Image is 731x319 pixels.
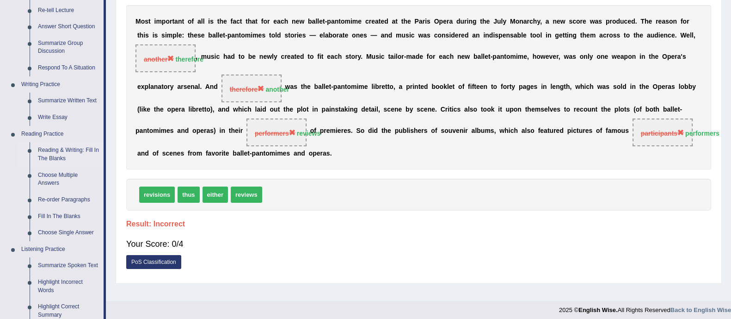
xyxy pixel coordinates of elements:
b: l [275,31,277,39]
b: i [214,53,216,61]
b: t [395,18,398,25]
b: a [197,18,201,25]
b: p [162,18,166,25]
b: r [337,31,339,39]
b: e [178,31,182,39]
b: a [599,31,603,39]
b: r [267,18,270,25]
b: o [536,31,541,39]
b: b [308,18,312,25]
b: a [325,31,329,39]
b: d [456,18,461,25]
b: e [201,31,205,39]
b: i [154,18,156,25]
b: m [201,53,207,61]
b: l [323,31,325,39]
b: g [473,18,477,25]
b: t [269,31,271,39]
b: m [396,31,401,39]
b: r [170,18,172,25]
b: o [352,31,356,39]
b: a [381,31,384,39]
b: w [560,18,565,25]
b: i [297,31,299,39]
b: w [299,18,304,25]
b: a [514,31,517,39]
b: o [626,31,630,39]
b: m [344,18,350,25]
b: l [177,31,178,39]
b: t [217,18,220,25]
b: e [219,31,223,39]
b: a [233,18,236,25]
b: n [569,31,573,39]
b: r [294,31,296,39]
b: e [407,18,411,25]
b: a [392,18,395,25]
b: a [647,31,651,39]
b: s [145,18,148,25]
b: u [620,18,624,25]
b: p [227,31,232,39]
b: e [455,31,459,39]
b: e [360,31,363,39]
b: e [559,31,563,39]
b: d [631,18,635,25]
b: r [607,31,609,39]
b: o [612,18,616,25]
b: P [415,18,419,25]
b: r [656,18,658,25]
b: n [476,31,480,39]
b: s [302,31,306,39]
b: a [546,18,549,25]
b: e [296,18,300,25]
b: t [182,18,184,25]
b: n [506,31,510,39]
b: l [218,31,220,39]
b: o [576,18,580,25]
b: n [356,31,360,39]
b: e [319,18,323,25]
b: , [694,31,695,39]
b: e [381,18,384,25]
b: d [489,31,493,39]
b: r [687,18,689,25]
b: m [252,31,258,39]
b: d [654,31,658,39]
b: s [405,31,409,39]
b: n [553,18,557,25]
b: a [375,18,379,25]
b: t [338,18,341,25]
b: w [590,18,595,25]
b: a [449,18,453,25]
a: Summarize Spoken Text [34,257,104,274]
b: f [681,18,683,25]
b: a [312,18,316,25]
b: s [161,31,165,39]
b: h [190,31,194,39]
b: s [211,53,215,61]
b: l [540,31,542,39]
b: e [258,31,262,39]
b: e [344,31,348,39]
b: t [188,31,190,39]
b: M [510,18,516,25]
b: e [660,31,664,39]
b: h [219,18,223,25]
b: n [547,31,552,39]
b: e [557,18,560,25]
b: h [636,31,640,39]
a: Re-tell Lecture [34,2,104,19]
b: o [437,31,442,39]
b: e [627,18,631,25]
b: c [603,31,607,39]
b: s [262,31,265,39]
b: t [563,31,565,39]
b: i [251,31,252,39]
b: d [616,18,620,25]
b: l [315,18,317,25]
b: p [606,18,610,25]
b: m [352,18,358,25]
b: n [519,18,523,25]
b: n [673,18,677,25]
